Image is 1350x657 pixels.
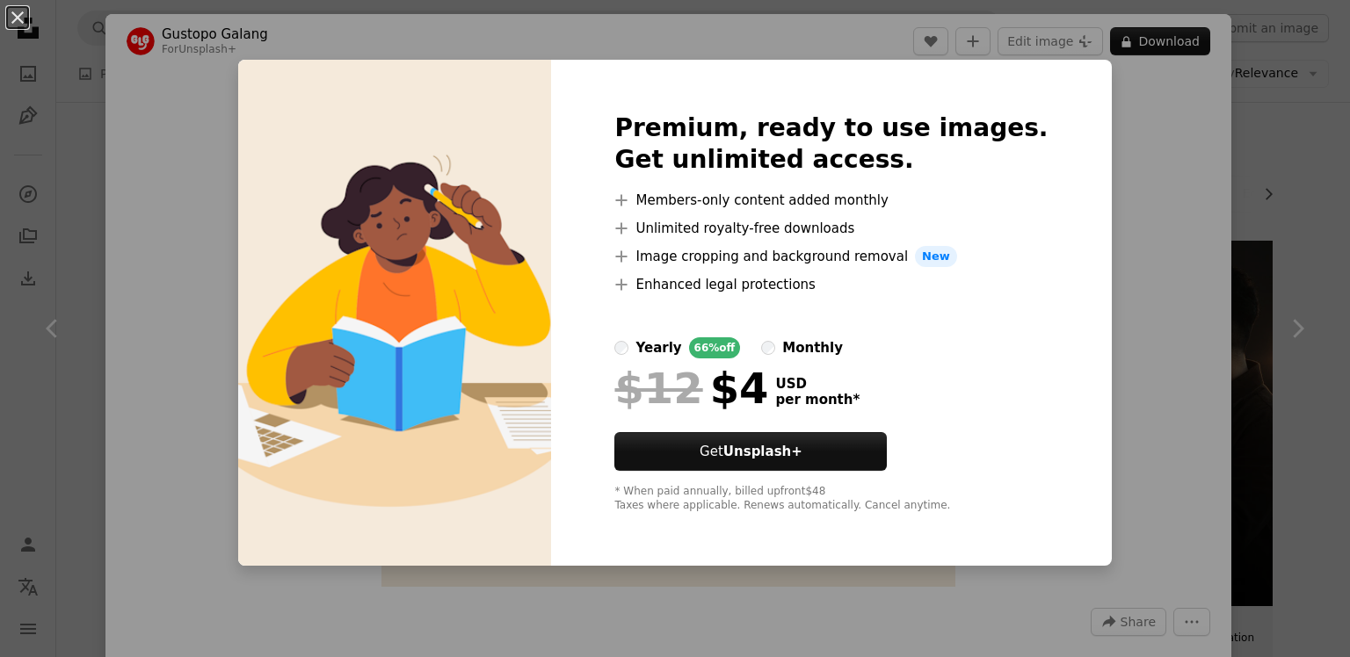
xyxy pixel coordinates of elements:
span: USD [775,376,860,392]
span: $12 [614,365,702,411]
div: yearly [635,337,681,358]
div: $4 [614,365,768,411]
li: Image cropping and background removal [614,246,1048,267]
span: per month * [775,392,860,408]
li: Unlimited royalty-free downloads [614,218,1048,239]
strong: Unsplash+ [723,444,802,459]
img: premium_vector-1720824711757-a5364459f231 [238,60,551,566]
div: 66% off [689,337,741,358]
input: monthly [761,341,775,355]
span: New [915,246,957,267]
h2: Premium, ready to use images. Get unlimited access. [614,112,1048,176]
button: GetUnsplash+ [614,432,887,471]
div: * When paid annually, billed upfront $48 Taxes where applicable. Renews automatically. Cancel any... [614,485,1048,513]
li: Enhanced legal protections [614,274,1048,295]
li: Members-only content added monthly [614,190,1048,211]
input: yearly66%off [614,341,628,355]
div: monthly [782,337,843,358]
